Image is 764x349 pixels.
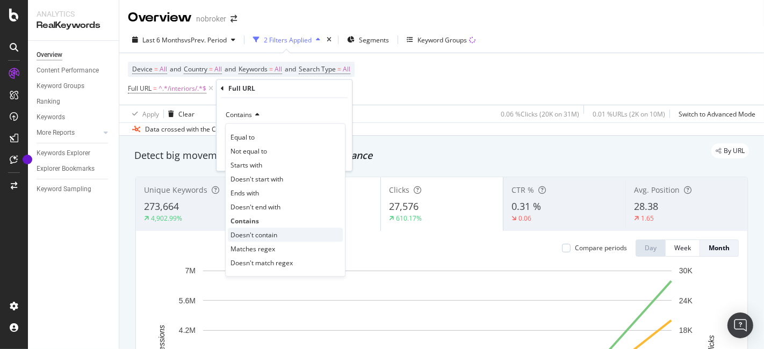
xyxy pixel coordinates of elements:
text: 24K [679,296,693,305]
span: Full URL [128,84,152,93]
text: 5.6M [179,296,196,305]
div: Tooltip anchor [23,155,32,164]
span: 27,576 [389,200,419,213]
div: Data crossed with the Crawl [145,125,229,134]
div: 0.06 % Clicks ( 20K on 31M ) [501,110,579,119]
text: 18K [679,326,693,335]
text: 30K [679,266,693,275]
button: 2 Filters Applied [249,31,325,48]
span: Not equal to [230,147,267,156]
div: Ranking [37,96,60,107]
span: Starts with [230,161,262,170]
a: Keywords [37,112,111,123]
div: RealKeywords [37,19,110,32]
span: Doesn't contain [230,230,277,239]
text: 4.2M [179,326,196,335]
div: Keyword Sampling [37,184,91,195]
div: Keyword Groups [417,35,467,45]
span: and [285,64,296,74]
a: More Reports [37,127,100,139]
span: All [160,62,167,77]
button: Last 6 MonthsvsPrev. Period [128,31,240,48]
a: Keyword Sampling [37,184,111,195]
span: CTR % [511,185,534,195]
div: Clear [178,110,194,119]
button: Day [636,239,666,257]
div: 2 Filters Applied [264,35,312,45]
div: Analytics [37,9,110,19]
div: Apply [142,110,159,119]
span: Doesn't match regex [230,258,293,267]
div: 0.01 % URLs ( 2K on 10M ) [593,110,665,119]
span: All [275,62,282,77]
span: Search Type [299,64,336,74]
div: arrow-right-arrow-left [230,15,237,23]
div: Keywords [37,112,65,123]
button: Apply [128,105,159,122]
span: = [269,64,273,74]
div: More Reports [37,127,75,139]
span: = [337,64,341,74]
span: Matches regex [230,244,275,253]
div: Switch to Advanced Mode [679,110,755,119]
span: 273,664 [144,200,179,213]
span: 28.38 [634,200,658,213]
button: Keyword Groups [402,31,480,48]
span: = [153,84,157,93]
div: 0.06 [518,214,531,223]
div: Keyword Groups [37,81,84,92]
span: Contains [230,216,259,226]
span: All [214,62,222,77]
button: Segments [343,31,393,48]
span: and [170,64,181,74]
span: and [225,64,236,74]
div: Overview [128,9,192,27]
div: nobroker [196,13,226,24]
span: = [209,64,213,74]
a: Content Performance [37,65,111,76]
span: Last 6 Months [142,35,184,45]
span: vs Prev. Period [184,35,227,45]
span: ^.*/interiors/.*$ [158,81,206,96]
div: Overview [37,49,62,61]
span: Avg. Position [634,185,680,195]
div: legacy label [711,143,749,158]
button: Week [666,239,700,257]
a: Keywords Explorer [37,148,111,159]
span: Keywords [239,64,268,74]
span: Clicks [389,185,409,195]
a: Explorer Bookmarks [37,163,111,174]
div: 610.17% [396,214,422,223]
a: Ranking [37,96,111,107]
span: Country [184,64,207,74]
button: Clear [164,105,194,122]
span: Equal to [230,133,255,142]
div: Compare periods [575,243,627,252]
button: Switch to Advanced Mode [674,105,755,122]
div: Content Performance [37,65,99,76]
div: Open Intercom Messenger [727,312,753,338]
span: Contains [226,111,252,120]
button: Add Filter [215,82,258,95]
div: 4,902.99% [151,214,182,223]
div: Week [674,243,691,252]
div: Month [709,243,730,252]
div: Day [645,243,657,252]
div: Explorer Bookmarks [37,163,95,174]
button: Cancel [221,152,255,163]
span: 0.31 % [511,200,541,213]
a: Overview [37,49,111,61]
button: Month [700,239,739,257]
a: Keyword Groups [37,81,111,92]
div: Keywords Explorer [37,148,90,159]
span: Segments [359,35,389,45]
span: By URL [724,148,745,154]
div: 1.65 [641,214,654,223]
span: = [154,64,158,74]
div: times [325,34,334,45]
span: All [343,62,350,77]
text: 7M [185,266,196,275]
span: Doesn't start with [230,174,283,184]
span: Doesn't end with [230,202,280,212]
div: Full URL [228,84,255,93]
